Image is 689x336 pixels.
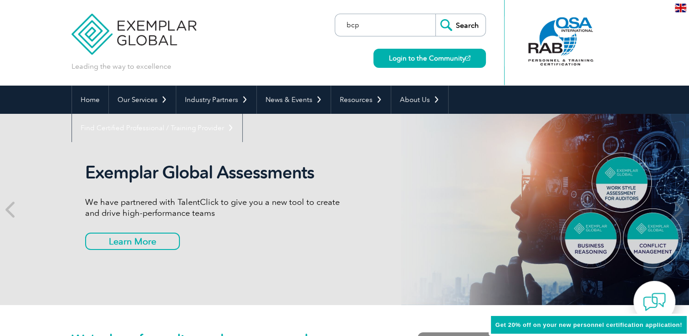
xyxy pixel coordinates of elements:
[85,162,345,183] h2: Exemplar Global Assessments
[85,197,345,219] p: We have partnered with TalentClick to give you a new tool to create and drive high-performance teams
[373,49,486,68] a: Login to the Community
[643,290,666,313] img: contact-chat.png
[465,56,470,61] img: open_square.png
[72,114,242,142] a: Find Certified Professional / Training Provider
[176,86,256,114] a: Industry Partners
[331,86,391,114] a: Resources
[495,321,682,328] span: Get 20% off on your new personnel certification application!
[109,86,176,114] a: Our Services
[435,14,485,36] input: Search
[257,86,331,114] a: News & Events
[391,86,448,114] a: About Us
[675,4,686,12] img: en
[72,86,108,114] a: Home
[85,233,180,250] a: Learn More
[71,61,171,71] p: Leading the way to excellence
